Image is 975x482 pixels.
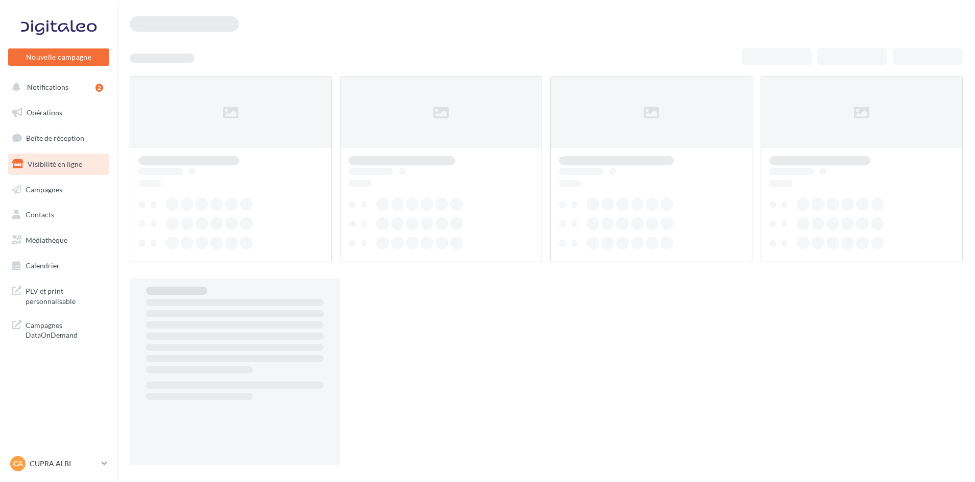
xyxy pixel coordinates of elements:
[6,314,111,344] a: Campagnes DataOnDemand
[26,134,84,142] span: Boîte de réception
[6,230,111,251] a: Médiathèque
[26,284,105,306] span: PLV et print personnalisable
[6,179,111,200] a: Campagnes
[8,48,109,66] button: Nouvelle campagne
[26,210,54,219] span: Contacts
[6,204,111,225] a: Contacts
[26,185,62,193] span: Campagnes
[26,261,60,270] span: Calendrier
[6,280,111,310] a: PLV et print personnalisable
[28,160,82,168] span: Visibilité en ligne
[26,236,67,244] span: Médiathèque
[8,454,109,473] a: CA CUPRA ALBI
[6,255,111,276] a: Calendrier
[6,77,107,98] button: Notifications 2
[6,127,111,149] a: Boîte de réception
[6,102,111,123] a: Opérations
[27,83,68,91] span: Notifications
[6,154,111,175] a: Visibilité en ligne
[27,108,62,117] span: Opérations
[26,318,105,340] span: Campagnes DataOnDemand
[95,84,103,92] div: 2
[30,459,97,469] p: CUPRA ALBI
[13,459,23,469] span: CA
